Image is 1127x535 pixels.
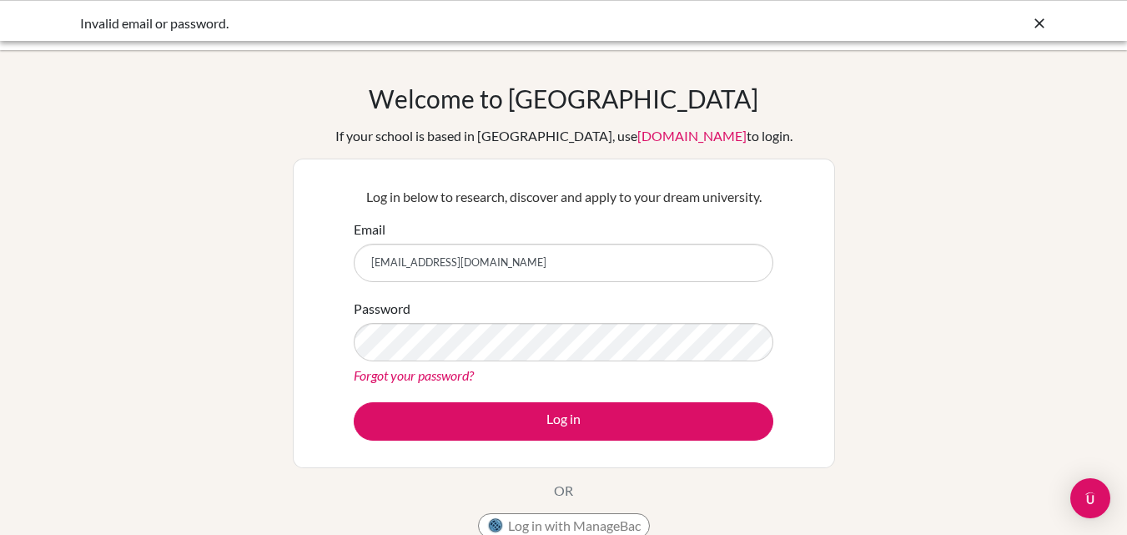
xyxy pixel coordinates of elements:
[369,83,758,114] h1: Welcome to [GEOGRAPHIC_DATA]
[354,299,410,319] label: Password
[637,128,747,144] a: [DOMAIN_NAME]
[335,126,792,146] div: If your school is based in [GEOGRAPHIC_DATA], use to login.
[354,220,385,240] label: Email
[354,367,474,383] a: Forgot your password?
[554,481,573,501] p: OR
[354,402,773,441] button: Log in
[80,13,797,33] div: Invalid email or password.
[1070,478,1110,518] div: Open Intercom Messenger
[354,187,773,207] p: Log in below to research, discover and apply to your dream university.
